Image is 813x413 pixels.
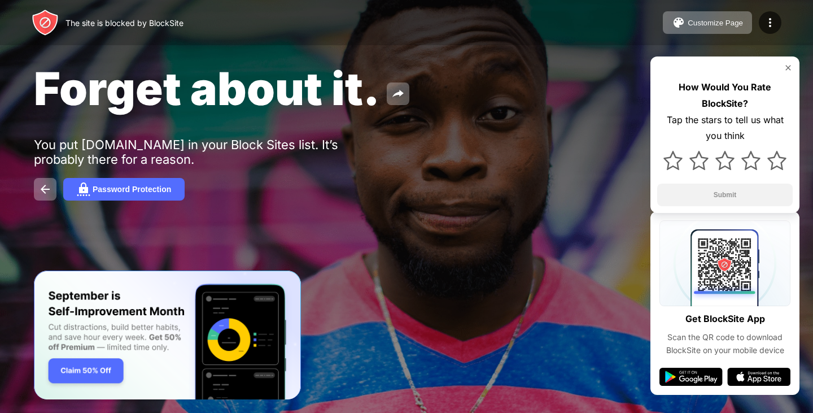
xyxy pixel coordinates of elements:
[659,220,790,306] img: qrcode.svg
[93,185,171,194] div: Password Protection
[741,151,760,170] img: star.svg
[657,112,793,145] div: Tap the stars to tell us what you think
[63,178,185,201] button: Password Protection
[38,182,52,196] img: back.svg
[657,184,793,206] button: Submit
[77,182,90,196] img: password.svg
[391,87,405,101] img: share.svg
[32,9,59,36] img: header-logo.svg
[657,79,793,112] div: How Would You Rate BlockSite?
[784,63,793,72] img: rate-us-close.svg
[763,16,777,29] img: menu-icon.svg
[663,151,683,170] img: star.svg
[685,311,765,327] div: Get BlockSite App
[767,151,786,170] img: star.svg
[672,16,685,29] img: pallet.svg
[659,368,723,386] img: google-play.svg
[659,331,790,357] div: Scan the QR code to download BlockSite on your mobile device
[727,368,790,386] img: app-store.svg
[34,61,380,116] span: Forget about it.
[34,137,383,167] div: You put [DOMAIN_NAME] in your Block Sites list. It’s probably there for a reason.
[663,11,752,34] button: Customize Page
[688,19,743,27] div: Customize Page
[65,18,183,28] div: The site is blocked by BlockSite
[715,151,735,170] img: star.svg
[34,271,301,400] iframe: Banner
[689,151,709,170] img: star.svg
